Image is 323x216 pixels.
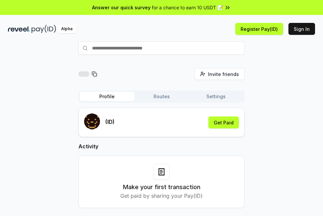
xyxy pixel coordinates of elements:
span: Answer our quick survey [92,4,151,11]
h3: Make your first transaction [123,182,200,192]
div: Alpha [57,25,76,33]
img: pay_id [32,25,56,33]
button: Register Pay(ID) [235,23,283,35]
button: Get Paid [208,116,239,128]
h2: Activity [78,142,245,150]
button: Sign In [288,23,315,35]
p: Get paid by sharing your Pay(ID) [120,192,203,200]
img: reveel_dark [8,25,30,33]
button: Settings [189,92,243,101]
p: (ID) [105,118,115,126]
span: Invite friends [208,71,239,78]
button: Invite friends [194,68,245,80]
button: Routes [134,92,189,101]
button: Profile [80,92,134,101]
span: for a chance to earn 10 USDT 📝 [152,4,223,11]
